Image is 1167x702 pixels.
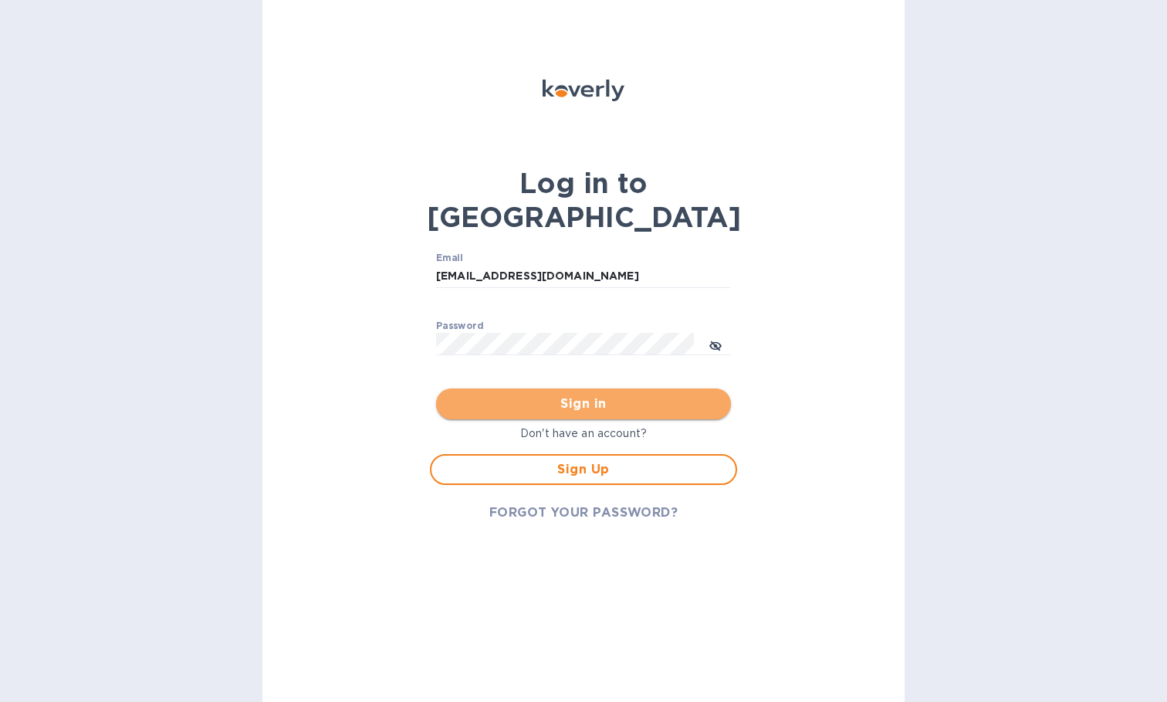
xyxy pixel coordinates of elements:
label: Email [436,253,463,263]
button: FORGOT YOUR PASSWORD? [477,497,691,528]
b: Log in to [GEOGRAPHIC_DATA] [427,166,741,234]
p: Don't have an account? [430,426,737,442]
button: Sign Up [430,454,737,485]
span: Sign Up [444,460,723,479]
button: Sign in [436,388,731,419]
span: Sign in [448,395,719,413]
button: toggle password visibility [700,329,731,360]
label: Password [436,321,483,331]
img: Koverly [543,80,624,101]
span: FORGOT YOUR PASSWORD? [489,504,678,522]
